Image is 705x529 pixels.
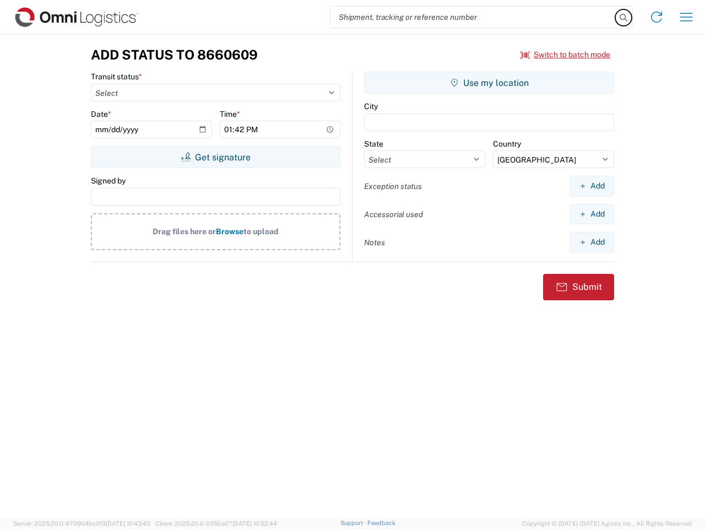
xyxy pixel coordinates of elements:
span: Drag files here or [153,227,216,236]
a: Support [340,520,368,526]
button: Switch to batch mode [520,46,610,64]
label: Transit status [91,72,142,82]
a: Feedback [367,520,395,526]
button: Add [570,176,614,196]
label: Notes [364,237,385,247]
span: Copyright © [DATE]-[DATE] Agistix Inc., All Rights Reserved [522,519,692,528]
button: Use my location [364,72,614,94]
label: State [364,139,383,149]
span: Server: 2025.20.0-970904bc0f3 [13,520,150,527]
span: Browse [216,227,243,236]
label: City [364,101,378,111]
button: Add [570,204,614,224]
label: Country [493,139,521,149]
input: Shipment, tracking or reference number [330,7,616,28]
label: Time [220,109,240,119]
button: Add [570,232,614,252]
span: to upload [243,227,279,236]
label: Signed by [91,176,126,186]
span: Client: 2025.20.0-035ba07 [155,520,277,527]
span: [DATE] 10:52:44 [232,520,277,527]
h3: Add Status to 8660609 [91,47,258,63]
button: Submit [543,274,614,300]
span: [DATE] 10:43:43 [106,520,150,527]
label: Accessorial used [364,209,423,219]
label: Date [91,109,111,119]
button: Get signature [91,146,340,168]
label: Exception status [364,181,422,191]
